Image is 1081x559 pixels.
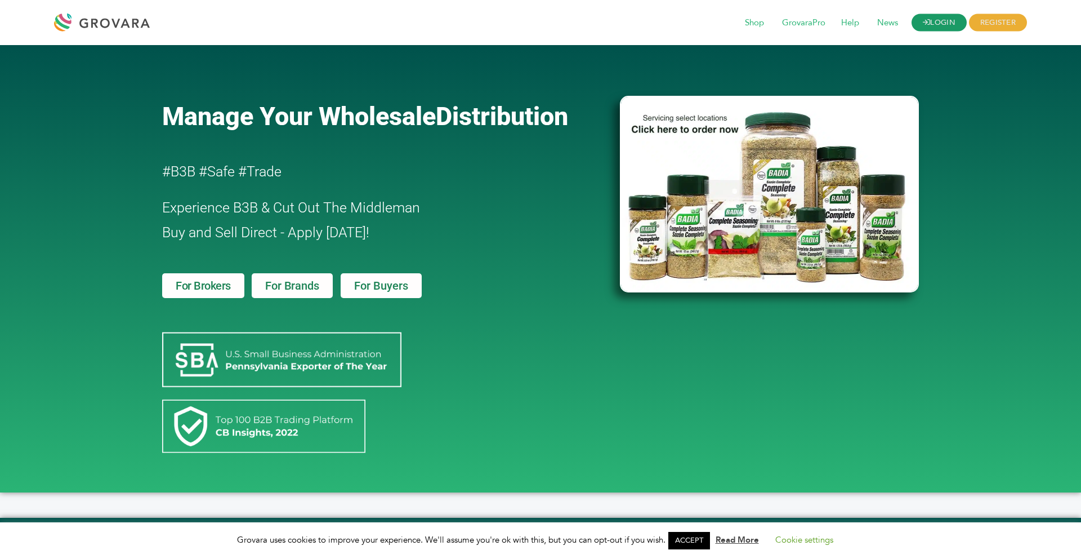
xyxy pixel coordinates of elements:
a: For Buyers [341,273,422,298]
a: LOGIN [912,14,967,32]
span: For Brokers [176,280,231,291]
span: Shop [737,12,772,34]
span: Buy and Sell Direct - Apply [DATE]! [162,224,369,241]
a: For Brokers [162,273,244,298]
span: Distribution [436,101,568,131]
span: Grovara uses cookies to improve your experience. We'll assume you're ok with this, but you can op... [237,534,845,545]
a: Help [833,17,867,29]
h2: #B3B #Safe #Trade [162,159,555,184]
a: Read More [716,534,759,545]
a: Manage Your WholesaleDistribution [162,101,601,131]
a: News [869,17,906,29]
span: For Buyers [354,280,408,291]
a: Cookie settings [775,534,833,545]
a: ACCEPT [668,532,710,549]
span: News [869,12,906,34]
span: REGISTER [969,14,1027,32]
span: Manage Your Wholesale [162,101,436,131]
a: GrovaraPro [774,17,833,29]
span: For Brands [265,280,319,291]
span: GrovaraPro [774,12,833,34]
a: For Brands [252,273,332,298]
span: Experience B3B & Cut Out The Middleman [162,199,420,216]
a: Shop [737,17,772,29]
span: Help [833,12,867,34]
